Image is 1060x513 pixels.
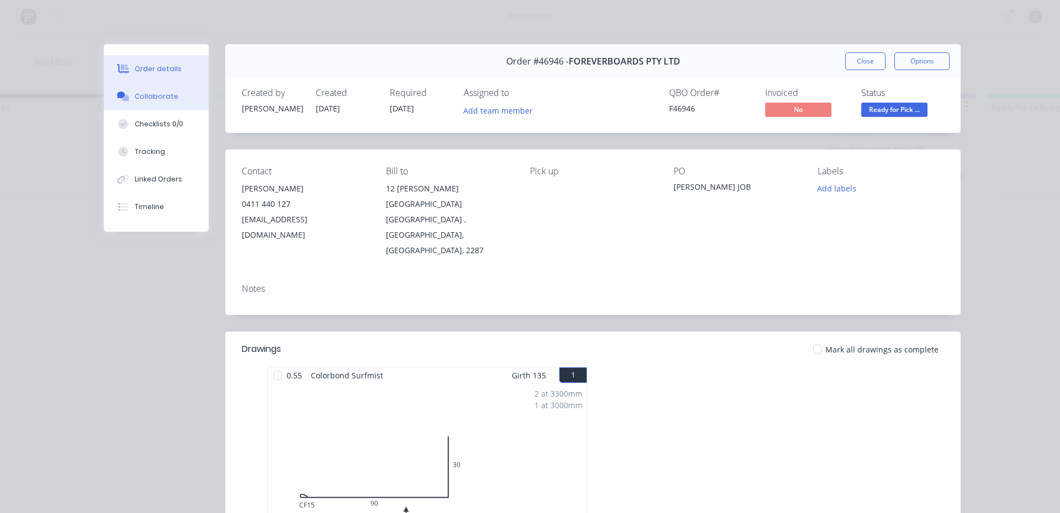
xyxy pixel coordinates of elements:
[242,212,368,243] div: [EMAIL_ADDRESS][DOMAIN_NAME]
[894,52,950,70] button: Options
[104,110,209,138] button: Checklists 0/0
[534,399,582,411] div: 1 at 3000mm
[242,181,368,196] div: [PERSON_NAME]
[242,284,944,294] div: Notes
[861,88,944,98] div: Status
[458,103,539,117] button: Add team member
[534,388,582,399] div: 2 at 3300mm
[316,103,340,114] span: [DATE]
[135,92,178,101] div: Collaborate
[559,367,587,383] button: 1
[812,181,862,196] button: Add labels
[861,103,928,119] button: Ready for Pick ...
[386,166,512,177] div: Bill to
[242,181,368,243] div: [PERSON_NAME]0411 440 127[EMAIL_ADDRESS][DOMAIN_NAME]
[674,166,800,177] div: PO
[530,166,656,177] div: Pick up
[242,103,303,114] div: [PERSON_NAME]
[135,64,182,74] div: Order details
[861,103,928,116] span: Ready for Pick ...
[104,165,209,193] button: Linked Orders
[386,181,512,258] div: 12 [PERSON_NAME][GEOGRAPHIC_DATA][GEOGRAPHIC_DATA] , [GEOGRAPHIC_DATA], [GEOGRAPHIC_DATA], 2287
[818,166,944,177] div: Labels
[669,88,752,98] div: QBO Order #
[135,119,183,129] div: Checklists 0/0
[669,103,752,114] div: F46946
[464,88,574,98] div: Assigned to
[135,147,165,157] div: Tracking
[512,367,546,383] span: Girth 135
[390,103,414,114] span: [DATE]
[242,196,368,212] div: 0411 440 127
[390,88,451,98] div: Required
[386,181,512,212] div: 12 [PERSON_NAME][GEOGRAPHIC_DATA]
[242,166,368,177] div: Contact
[765,88,848,98] div: Invoiced
[104,138,209,165] button: Tracking
[135,174,182,184] div: Linked Orders
[464,103,539,117] button: Add team member
[845,52,886,70] button: Close
[825,344,939,355] span: Mark all drawings as complete
[104,83,209,110] button: Collaborate
[242,343,281,356] div: Drawings
[386,212,512,258] div: [GEOGRAPHIC_DATA] , [GEOGRAPHIC_DATA], [GEOGRAPHIC_DATA], 2287
[765,103,831,116] span: No
[506,56,569,67] span: Order #46946 -
[242,88,303,98] div: Created by
[306,367,388,383] span: Colorbond Surfmist
[674,181,800,196] div: [PERSON_NAME] JOB
[104,193,209,221] button: Timeline
[104,55,209,83] button: Order details
[569,56,680,67] span: FOREVERBOARDS PTY LTD
[316,88,377,98] div: Created
[282,367,306,383] span: 0.55
[135,202,164,212] div: Timeline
